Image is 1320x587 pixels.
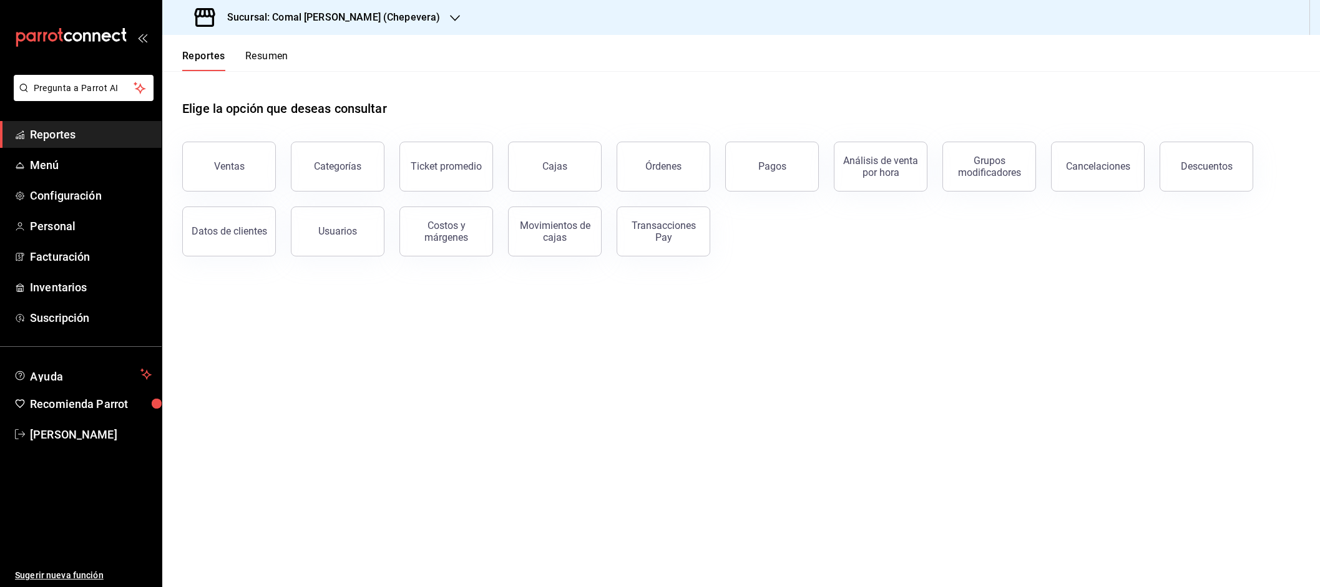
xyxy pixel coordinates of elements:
[399,142,493,192] button: Ticket promedio
[30,309,152,326] span: Suscripción
[408,220,485,243] div: Costos y márgenes
[30,187,152,204] span: Configuración
[834,142,927,192] button: Análisis de venta por hora
[516,220,594,243] div: Movimientos de cajas
[1160,142,1253,192] button: Descuentos
[9,90,154,104] a: Pregunta a Parrot AI
[30,248,152,265] span: Facturación
[30,426,152,443] span: [PERSON_NAME]
[411,160,482,172] div: Ticket promedio
[15,569,152,582] span: Sugerir nueva función
[318,225,357,237] div: Usuarios
[508,206,602,256] button: Movimientos de cajas
[291,206,384,256] button: Usuarios
[182,50,225,71] button: Reportes
[942,142,1036,192] button: Grupos modificadores
[182,99,387,118] h1: Elige la opción que deseas consultar
[30,367,135,382] span: Ayuda
[617,142,710,192] button: Órdenes
[951,155,1028,178] div: Grupos modificadores
[1181,160,1233,172] div: Descuentos
[617,206,710,256] button: Transacciones Pay
[214,160,245,172] div: Ventas
[30,395,152,412] span: Recomienda Parrot
[758,160,786,172] div: Pagos
[508,142,602,192] button: Cajas
[725,142,819,192] button: Pagos
[217,10,440,25] h3: Sucursal: Comal [PERSON_NAME] (Chepevera)
[399,206,493,256] button: Costos y márgenes
[182,142,276,192] button: Ventas
[842,155,919,178] div: Análisis de venta por hora
[1066,160,1130,172] div: Cancelaciones
[645,160,682,172] div: Órdenes
[192,225,267,237] div: Datos de clientes
[1051,142,1145,192] button: Cancelaciones
[137,32,147,42] button: open_drawer_menu
[182,206,276,256] button: Datos de clientes
[30,157,152,173] span: Menú
[314,160,361,172] div: Categorías
[34,82,134,95] span: Pregunta a Parrot AI
[245,50,288,71] button: Resumen
[182,50,288,71] div: navigation tabs
[30,218,152,235] span: Personal
[30,279,152,296] span: Inventarios
[291,142,384,192] button: Categorías
[30,126,152,143] span: Reportes
[542,160,567,172] div: Cajas
[14,75,154,101] button: Pregunta a Parrot AI
[625,220,702,243] div: Transacciones Pay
